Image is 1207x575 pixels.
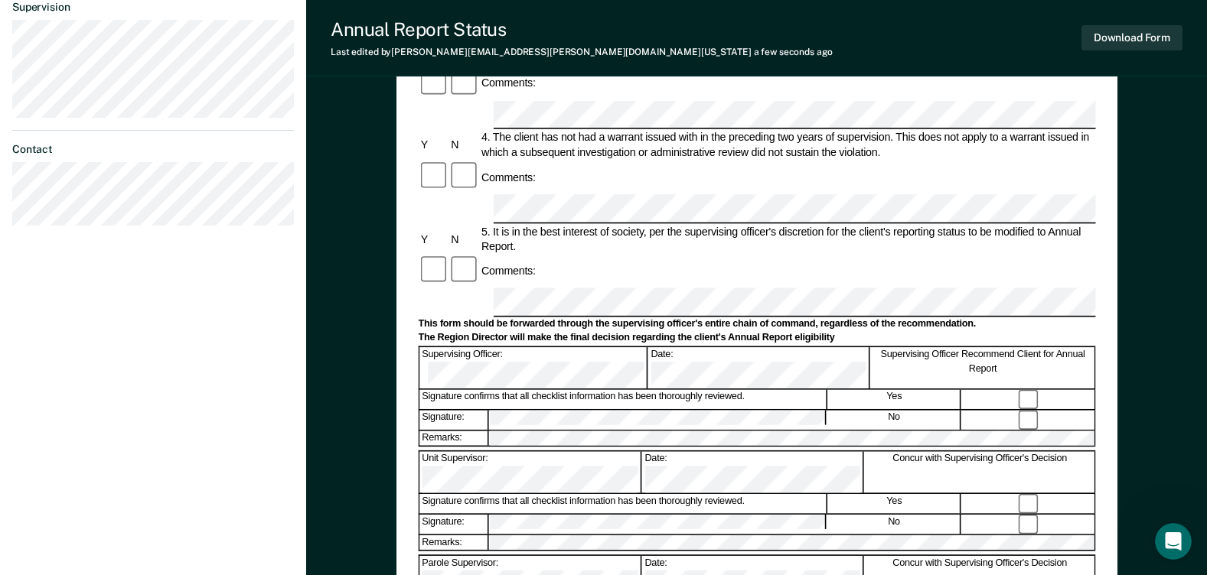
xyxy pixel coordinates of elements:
div: 4. The client has not had a warrant issued with in the preceding two years of supervision. This d... [479,131,1096,160]
div: Supervising Officer: [419,347,647,388]
div: This form should be forwarded through the supervising officer's entire chain of command, regardle... [418,318,1095,330]
div: Date: [648,347,870,388]
div: Comments: [479,76,538,90]
div: Remarks: [419,430,489,446]
div: Signature: [419,410,488,429]
div: N [449,138,479,152]
div: Signature: [419,515,488,534]
div: Yes [828,390,961,409]
dt: Supervision [12,1,294,14]
div: The Region Director will make the final decision regarding the client's Annual Report eligibility [418,332,1095,344]
div: Signature confirms that all checklist information has been thoroughly reviewed. [419,494,827,513]
div: Unit Supervisor: [419,451,641,492]
div: N [449,232,479,246]
div: Last edited by [PERSON_NAME][EMAIL_ADDRESS][PERSON_NAME][DOMAIN_NAME][US_STATE] [331,47,833,57]
div: Supervising Officer Recommend Client for Annual Report [871,347,1095,388]
dt: Contact [12,143,294,156]
button: Download Form [1081,25,1183,50]
div: No [827,515,961,534]
div: Comments: [479,264,538,278]
span: a few seconds ago [754,47,833,57]
div: Concur with Supervising Officer's Decision [865,451,1095,492]
div: Yes [828,494,961,513]
iframe: Intercom live chat [1155,523,1192,560]
div: Signature confirms that all checklist information has been thoroughly reviewed. [419,390,827,409]
div: 5. It is in the best interest of society, per the supervising officer's discretion for the client... [479,224,1096,253]
div: Annual Report Status [331,18,833,41]
div: Comments: [479,170,538,184]
div: Remarks: [419,534,489,550]
div: Y [418,138,449,152]
div: No [827,410,961,429]
div: Date: [642,451,864,492]
div: Y [418,232,449,246]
